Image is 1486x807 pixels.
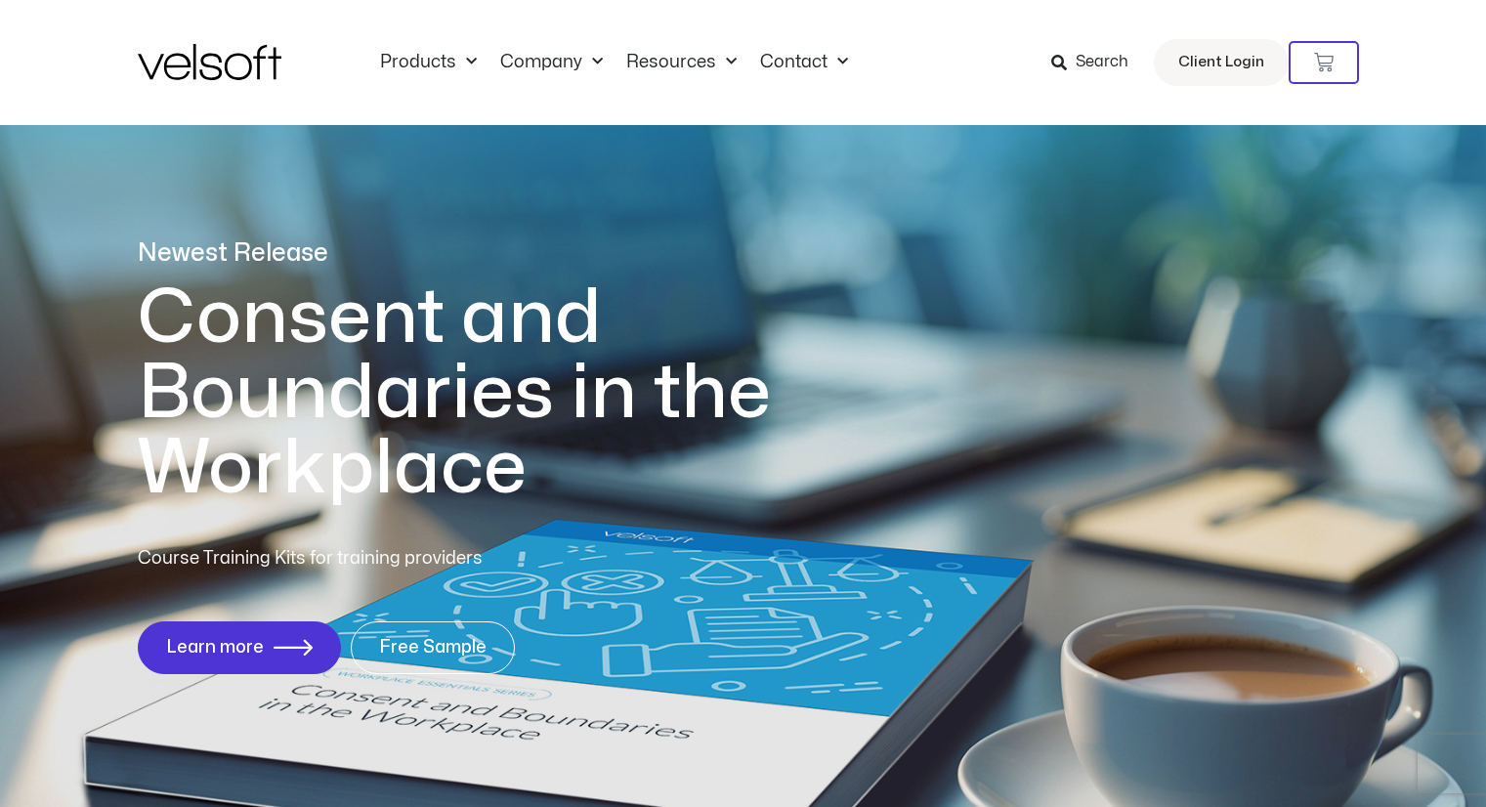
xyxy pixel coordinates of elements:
h1: Consent and Boundaries in the Workplace [138,280,851,506]
a: Learn more [138,621,341,674]
span: Free Sample [379,638,487,658]
a: ResourcesMenu Toggle [615,52,748,73]
nav: Menu [368,52,860,73]
a: ContactMenu Toggle [748,52,860,73]
img: Velsoft Training Materials [138,44,281,80]
span: Client Login [1178,50,1264,75]
p: Course Training Kits for training providers [138,545,624,573]
a: Free Sample [351,621,515,674]
a: CompanyMenu Toggle [488,52,615,73]
span: Search [1076,50,1128,75]
a: Client Login [1154,39,1289,86]
p: Newest Release [138,236,851,271]
a: ProductsMenu Toggle [368,52,488,73]
span: Learn more [166,638,264,658]
a: Search [1051,46,1142,79]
